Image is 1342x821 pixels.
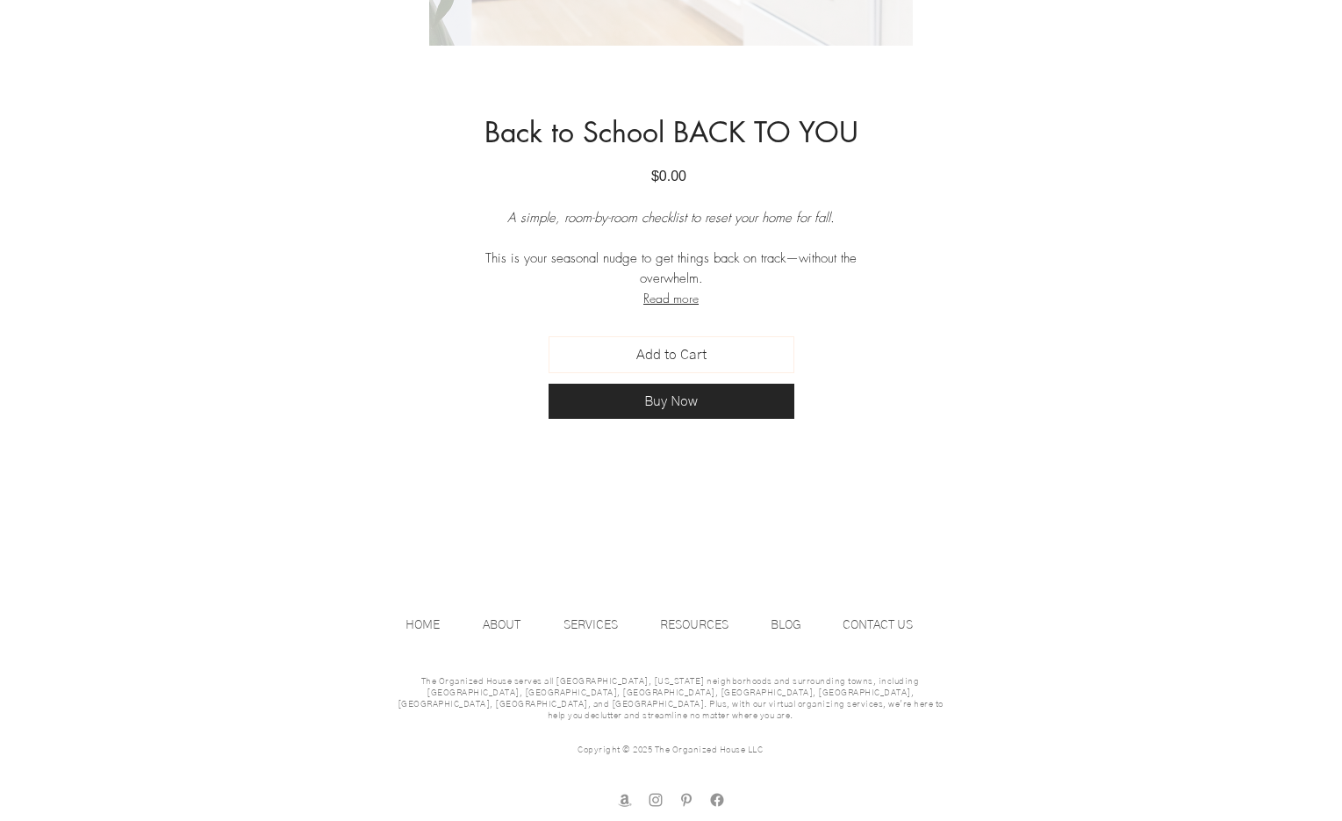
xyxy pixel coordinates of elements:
p: RESOURCES [651,612,737,638]
button: Buy Now [549,384,794,419]
a: ABOUT [474,612,555,638]
span: $0.00 [651,169,686,184]
p: BLOG [762,612,810,638]
em: A simple, room-by-room checklist to reset your home for fall. [507,209,836,227]
nav: Site [397,612,946,638]
a: RESOURCES [651,612,762,638]
img: Pinterest [678,791,695,809]
p: This is your seasonal nudge to get things back on track—without the overwhelm. [461,248,882,289]
p: SERVICES [555,612,627,638]
span: The Organized House serves all [GEOGRAPHIC_DATA], [US_STATE] neighborhoods and surrounding towns,... [398,677,944,720]
span: Copyright © 2025 The Organized House LLC [578,745,763,754]
button: Read more [461,289,882,308]
span: Add to Cart [636,344,707,365]
img: Instagram [647,791,664,809]
p: HOME [397,612,449,638]
a: CONTACT US [834,612,946,638]
span: Buy Now [644,392,698,410]
img: amazon store front [616,791,634,809]
a: HOME [397,612,474,638]
img: facebook [708,791,726,809]
p: ABOUT [474,612,529,638]
ul: Social Bar [616,791,726,809]
p: CONTACT US [834,612,922,638]
a: BLOG [762,612,834,638]
a: SERVICES [555,612,651,638]
button: Add to Cart [549,336,794,373]
h1: Back to School BACK TO YOU [259,116,1084,149]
